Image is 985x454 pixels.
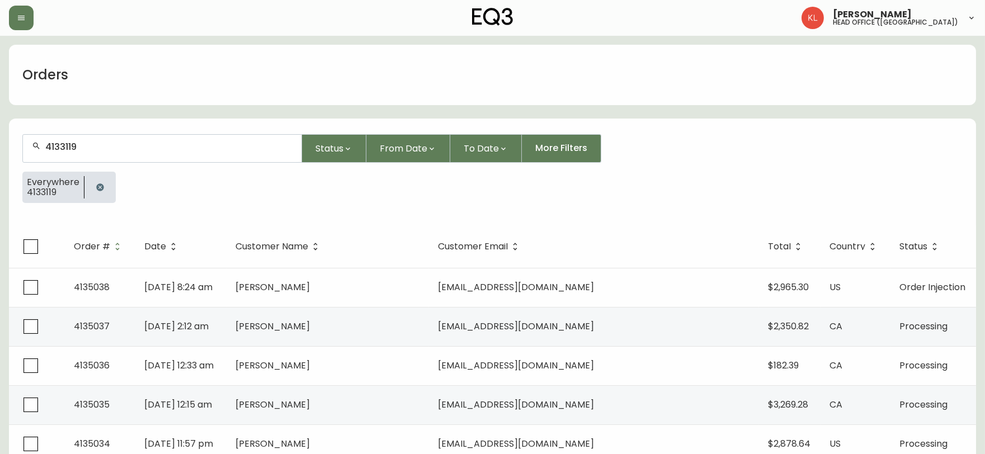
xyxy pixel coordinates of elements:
span: Status [315,141,343,155]
span: Order # [74,243,110,250]
span: Order # [74,242,125,252]
span: [PERSON_NAME] [235,398,310,411]
span: Date [144,242,181,252]
span: [EMAIL_ADDRESS][DOMAIN_NAME] [438,281,594,294]
h5: head office ([GEOGRAPHIC_DATA]) [833,19,958,26]
button: Status [302,134,366,163]
button: From Date [366,134,450,163]
span: [EMAIL_ADDRESS][DOMAIN_NAME] [438,359,594,372]
span: 4135038 [74,281,110,294]
span: [PERSON_NAME] [235,437,310,450]
span: Total [768,242,805,252]
span: $2,965.30 [768,281,809,294]
span: To Date [464,141,499,155]
span: Date [144,243,166,250]
span: Status [899,242,942,252]
span: 4133119 [27,187,79,197]
span: [EMAIL_ADDRESS][DOMAIN_NAME] [438,398,594,411]
span: Processing [899,398,948,411]
span: $182.39 [768,359,799,372]
span: From Date [380,141,427,155]
span: More Filters [535,142,587,154]
span: $2,350.82 [768,320,809,333]
span: [DATE] 11:57 pm [144,437,213,450]
span: 4135034 [74,437,110,450]
h1: Orders [22,65,68,84]
img: 2c0c8aa7421344cf0398c7f872b772b5 [802,7,824,29]
span: Customer Email [438,242,522,252]
img: logo [472,8,513,26]
span: $3,269.28 [768,398,808,411]
span: Everywhere [27,177,79,187]
span: 4135037 [74,320,110,333]
span: Total [768,243,791,250]
span: Customer Name [235,242,323,252]
span: [PERSON_NAME] [235,281,310,294]
span: 4135036 [74,359,110,372]
span: [DATE] 12:15 am [144,398,212,411]
span: US [830,281,841,294]
span: Country [830,243,865,250]
button: More Filters [522,134,601,163]
span: Customer Email [438,243,508,250]
span: CA [830,398,842,411]
span: [DATE] 8:24 am [144,281,213,294]
span: [PERSON_NAME] [235,320,310,333]
span: Processing [899,320,948,333]
span: Order Injection [899,281,965,294]
span: [EMAIL_ADDRESS][DOMAIN_NAME] [438,437,594,450]
span: [PERSON_NAME] [235,359,310,372]
span: [DATE] 12:33 am [144,359,214,372]
span: 4135035 [74,398,110,411]
span: US [830,437,841,450]
button: To Date [450,134,522,163]
span: CA [830,359,842,372]
span: Processing [899,437,948,450]
span: [EMAIL_ADDRESS][DOMAIN_NAME] [438,320,594,333]
span: Status [899,243,927,250]
span: [PERSON_NAME] [833,10,912,19]
span: Customer Name [235,243,308,250]
span: Processing [899,359,948,372]
span: $2,878.64 [768,437,810,450]
span: [DATE] 2:12 am [144,320,209,333]
span: Country [830,242,880,252]
span: CA [830,320,842,333]
input: Search [45,141,293,152]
